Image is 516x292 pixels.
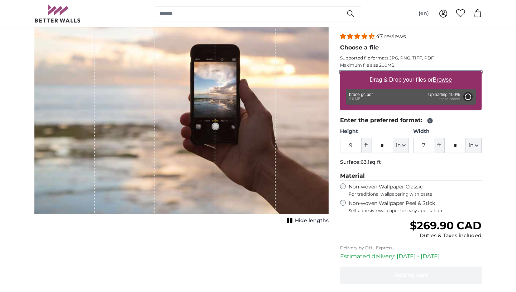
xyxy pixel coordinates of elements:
[340,33,376,40] span: 4.38 stars
[362,138,372,153] span: ft
[295,217,329,224] span: Hide lengths
[376,33,406,40] span: 47 reviews
[469,142,473,149] span: in
[340,43,482,52] legend: Choose a file
[34,4,81,23] img: Betterwalls
[340,252,482,261] p: Estimated delivery: [DATE] - [DATE]
[360,159,381,165] span: 63.1sq ft
[349,183,482,197] label: Non-woven Wallpaper Classic
[466,138,482,153] button: in
[340,245,482,251] p: Delivery by DHL Express
[410,232,482,239] div: Duties & Taxes included
[433,77,452,83] u: Browse
[349,200,482,214] label: Non-woven Wallpaper Peel & Stick
[349,191,482,197] span: For traditional wallpapering with paste
[340,172,482,181] legend: Material
[413,7,435,20] button: (en)
[340,55,482,61] p: Supported file formats JPG, PNG, TIFF, PDF
[413,128,482,135] label: Width
[410,219,482,232] span: $269.90 CAD
[340,267,482,284] button: Add to cart
[393,138,409,153] button: in
[340,116,482,125] legend: Enter the preferred format:
[396,142,401,149] span: in
[434,138,444,153] span: ft
[394,272,428,278] span: Add to cart
[367,73,455,87] label: Drag & Drop your files or
[340,128,408,135] label: Height
[340,62,482,68] p: Maximum file size 200MB.
[340,159,482,166] p: Surface:
[285,216,329,226] button: Hide lengths
[349,208,482,214] span: Self-adhesive wallpaper for easy application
